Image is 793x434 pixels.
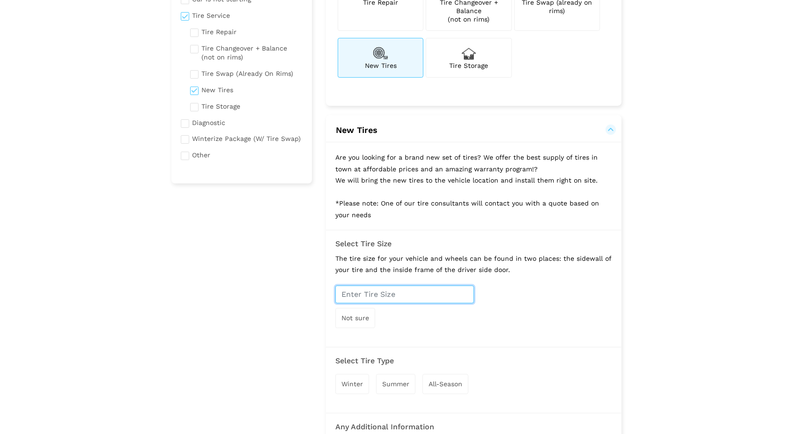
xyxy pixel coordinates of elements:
h3: Select Tire Type [335,357,612,365]
span: Tire Storage [450,62,489,69]
h3: Any Additional Information [335,423,612,431]
p: The tire size for your vehicle and wheels can be found in two places: the sidewall of your tire a... [335,253,612,276]
span: Not sure [341,314,369,322]
h3: Select Tire Size [335,240,612,248]
span: Summer [382,380,409,388]
span: New Tires [365,62,397,69]
button: New Tires [335,125,612,136]
p: Are you looking for a brand new set of tires? We offer the best supply of tires in town at afford... [326,142,622,230]
span: All-Season [429,380,462,388]
span: Winter [341,380,363,388]
input: Enter Tire Size [335,286,474,303]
